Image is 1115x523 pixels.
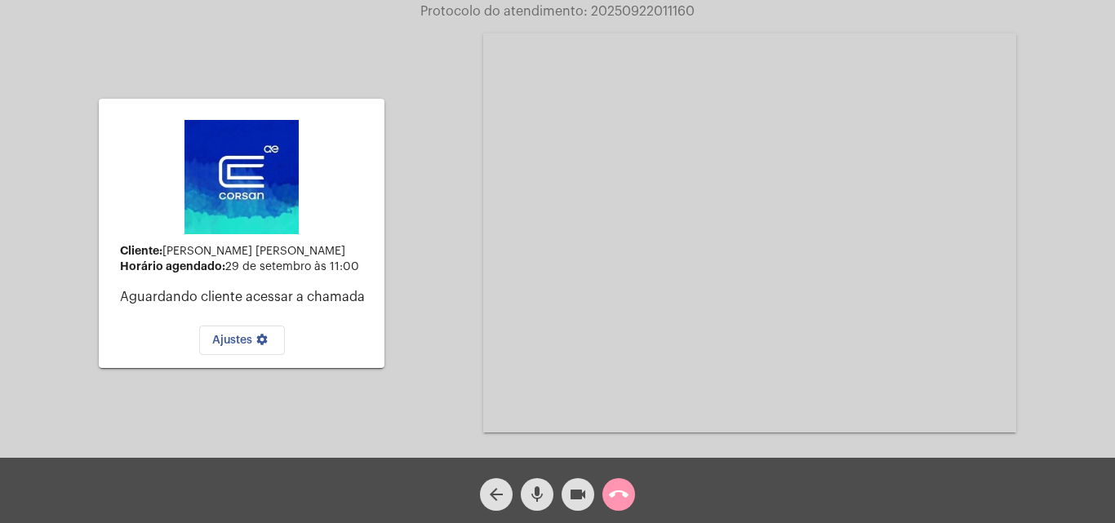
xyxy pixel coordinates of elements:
mat-icon: arrow_back [486,485,506,504]
strong: Cliente: [120,245,162,256]
mat-icon: call_end [609,485,629,504]
div: 29 de setembro às 11:00 [120,260,371,273]
p: Aguardando cliente acessar a chamada [120,290,371,304]
img: d4669ae0-8c07-2337-4f67-34b0df7f5ae4.jpeg [184,120,299,234]
mat-icon: videocam [568,485,588,504]
strong: Horário agendado: [120,260,225,272]
span: Protocolo do atendimento: 20250922011160 [420,5,695,18]
mat-icon: settings [252,333,272,352]
mat-icon: mic [527,485,547,504]
div: [PERSON_NAME] [PERSON_NAME] [120,245,371,258]
span: Ajustes [212,335,272,346]
button: Ajustes [199,326,285,355]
